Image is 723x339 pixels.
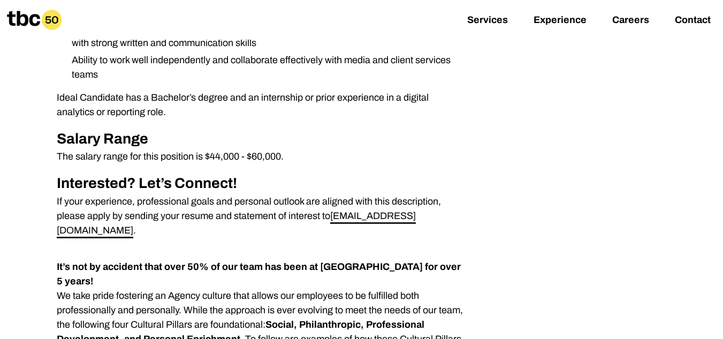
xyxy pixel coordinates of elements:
h2: Salary Range [57,128,468,150]
h2: Interested? Let’s Connect! [57,172,468,194]
p: The salary range for this position is $44,000 - $60,000. [57,149,468,164]
a: Experience [534,14,587,27]
p: If your experience, professional goals and personal outlook are aligned with this description, pl... [57,194,468,238]
a: Contact [675,14,711,27]
a: Careers [612,14,649,27]
a: Services [467,14,508,27]
li: Ability to work well independently and collaborate effectively with media and client services teams [63,53,467,82]
strong: It’s not by accident that over 50% of our team has been at [GEOGRAPHIC_DATA] for over 5 years! [57,261,461,287]
p: Ideal Candidate has a Bachelor’s degree and an internship or prior experience in a digital analyt... [57,91,468,119]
